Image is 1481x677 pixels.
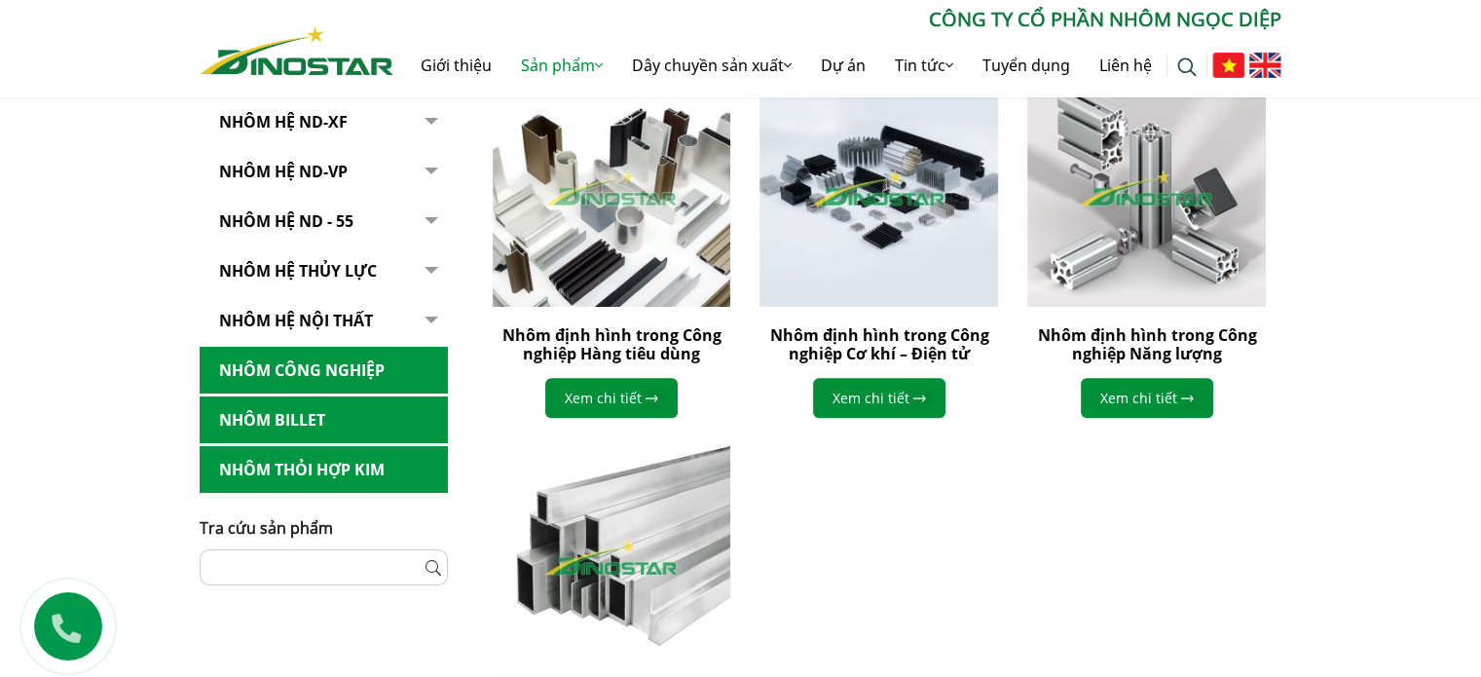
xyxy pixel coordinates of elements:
[200,446,448,494] a: Nhôm Thỏi hợp kim
[200,148,448,196] a: Nhôm Hệ ND-VP
[1081,378,1213,418] a: Xem chi tiết
[200,347,448,395] a: Nhôm Công nghiệp
[406,34,506,96] a: Giới thiệu
[1085,34,1166,96] a: Liên hệ
[968,34,1085,96] a: Tuyển dụng
[506,34,617,96] a: Sản phẩm
[200,396,448,444] a: Nhôm Billet
[200,297,448,345] a: Nhôm hệ nội thất
[813,378,945,418] a: Xem chi tiết
[1037,324,1256,364] a: Nhôm định hình trong Công nghiệp Năng lượng
[1177,57,1197,77] img: search
[769,324,988,364] a: Nhôm định hình trong Công nghiệp Cơ khí – Điện tử
[200,517,333,539] span: Tra cứu sản phẩm
[493,437,731,676] img: Nhôm định hình trong Công nghiệp Vận tải
[201,26,393,75] img: Nhôm Dinostar
[1212,53,1244,78] img: Tiếng Việt
[617,34,806,96] a: Dây chuyền sản xuất
[1249,53,1281,78] img: English
[545,378,678,418] a: Xem chi tiết
[493,68,731,307] img: Nhôm định hình trong Công nghiệp Hàng tiêu dùng
[1027,68,1266,307] img: Nhôm định hình trong Công nghiệp Năng lượng
[200,198,448,245] a: NHÔM HỆ ND - 55
[880,34,968,96] a: Tin tức
[393,5,1281,34] p: CÔNG TY CỔ PHẦN NHÔM NGỌC DIỆP
[759,68,998,307] img: Nhôm định hình trong Công nghiệp Cơ khí – Điện tử
[501,324,721,364] a: Nhôm định hình trong Công nghiệp Hàng tiêu dùng
[200,247,448,295] a: Nhôm hệ thủy lực
[200,98,448,146] a: Nhôm Hệ ND-XF
[806,34,880,96] a: Dự án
